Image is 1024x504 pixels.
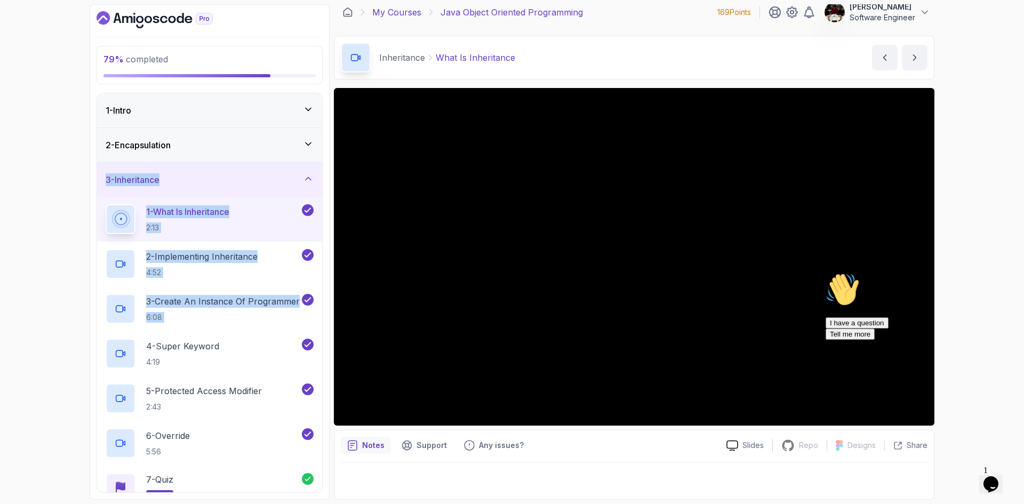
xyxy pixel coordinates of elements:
button: I have a question [4,49,67,60]
h3: 3 - Inheritance [106,173,159,186]
p: Repo [799,440,818,451]
a: Slides [718,440,772,451]
button: 3-Inheritance [97,163,322,197]
p: What Is Inheritance [436,51,515,64]
p: [PERSON_NAME] [850,2,915,12]
p: Software Engineer [850,12,915,23]
button: 1-Intro [97,93,322,127]
button: 6-Override5:56 [106,428,314,458]
button: notes button [341,437,391,454]
span: 79 % [103,54,124,65]
button: next content [902,45,927,70]
button: Feedback button [458,437,530,454]
p: 6:08 [146,312,300,323]
iframe: chat widget [821,268,1013,456]
button: Support button [395,437,453,454]
button: 4-Super Keyword4:19 [106,339,314,369]
h3: 1 - Intro [106,104,131,117]
p: 5:56 [146,446,190,457]
iframe: 1 - What is Inheritance [334,88,934,426]
button: previous content [872,45,898,70]
a: Dashboard [97,11,237,28]
img: :wave: [4,4,38,38]
button: 2-Encapsulation [97,128,322,162]
span: completed [103,54,168,65]
p: Any issues? [479,440,524,451]
p: 4:19 [146,357,219,367]
p: 2:43 [146,402,262,412]
a: Dashboard [342,7,353,18]
p: 6 - Override [146,429,190,442]
p: Inheritance [379,51,425,64]
button: 7-Quizquiz [106,473,314,503]
button: 3-Create An Instance Of Programmer6:08 [106,294,314,324]
button: 1-What Is Inheritance2:13 [106,204,314,234]
img: user profile image [825,2,845,22]
p: 2 - Implementing Inheritance [146,250,258,263]
p: 3 - Create An Instance Of Programmer [146,295,300,308]
h3: 2 - Encapsulation [106,139,171,151]
button: 5-Protected Access Modifier2:43 [106,383,314,413]
p: 1 - What Is Inheritance [146,205,229,218]
p: 5 - Protected Access Modifier [146,385,262,397]
p: 7 - Quiz [146,473,173,486]
p: 4:52 [146,267,258,278]
span: quiz [153,492,167,501]
p: 2:13 [146,222,229,233]
button: 2-Implementing Inheritance4:52 [106,249,314,279]
span: Hi! How can we help? [4,32,106,40]
div: 👋Hi! How can we help?I have a questionTell me more [4,4,196,71]
p: 169 Points [717,7,751,18]
button: Tell me more [4,60,53,71]
p: 4 - Super Keyword [146,340,219,353]
p: Notes [362,440,385,451]
p: Java Object Oriented Programming [441,6,583,19]
p: Support [417,440,447,451]
button: user profile image[PERSON_NAME]Software Engineer [824,2,930,23]
a: My Courses [372,6,421,19]
iframe: chat widget [979,461,1013,493]
p: Slides [742,440,764,451]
